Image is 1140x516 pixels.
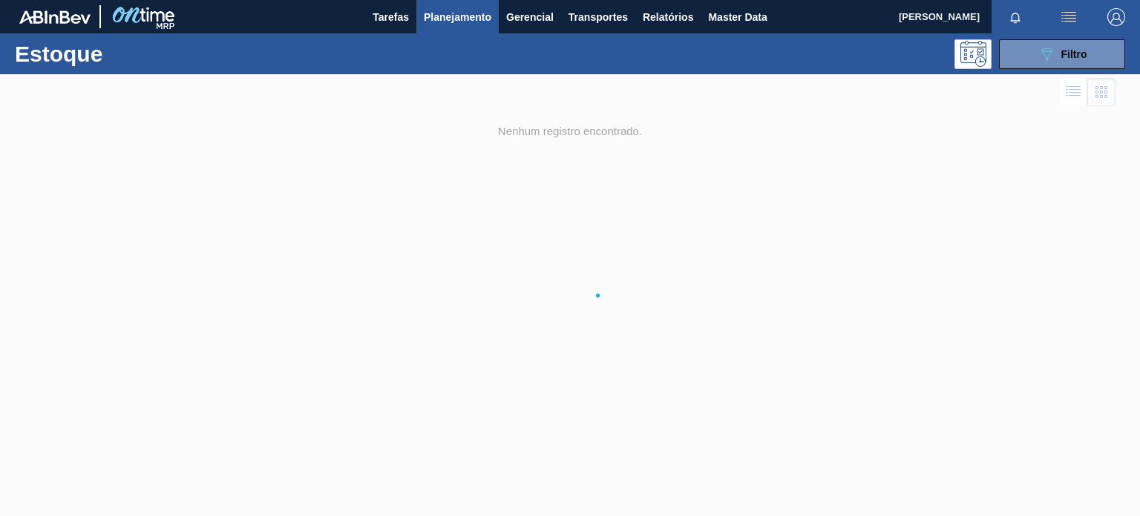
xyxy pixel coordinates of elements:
[373,8,409,26] span: Tarefas
[1107,8,1125,26] img: Logout
[954,39,992,69] div: Pogramando: nenhum usuário selecionado
[506,8,554,26] span: Gerencial
[999,39,1125,69] button: Filtro
[15,45,228,62] h1: Estoque
[1060,8,1078,26] img: userActions
[992,7,1039,27] button: Notificações
[643,8,693,26] span: Relatórios
[708,8,767,26] span: Master Data
[569,8,628,26] span: Transportes
[1061,48,1087,60] span: Filtro
[19,10,91,24] img: TNhmsLtSVTkK8tSr43FrP2fwEKptu5GPRR3wAAAABJRU5ErkJggg==
[424,8,491,26] span: Planejamento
